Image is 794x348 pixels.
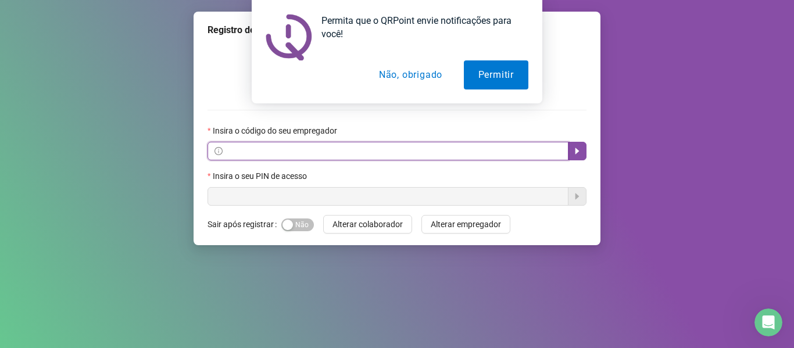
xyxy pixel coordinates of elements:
img: notification icon [266,14,312,60]
button: Alterar empregador [421,215,510,234]
span: caret-right [573,146,582,156]
label: Sair após registrar [208,215,281,234]
div: Permita que o QRPoint envie notificações para você! [312,14,528,41]
button: Permitir [464,60,528,89]
label: Insira o seu PIN de acesso [208,170,314,182]
iframe: Intercom live chat [754,308,782,336]
button: Alterar colaborador [323,215,412,234]
button: Não, obrigado [364,60,457,89]
label: Insira o código do seu empregador [208,124,345,137]
span: info-circle [214,147,223,155]
span: Alterar colaborador [332,218,403,231]
span: Alterar empregador [431,218,501,231]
